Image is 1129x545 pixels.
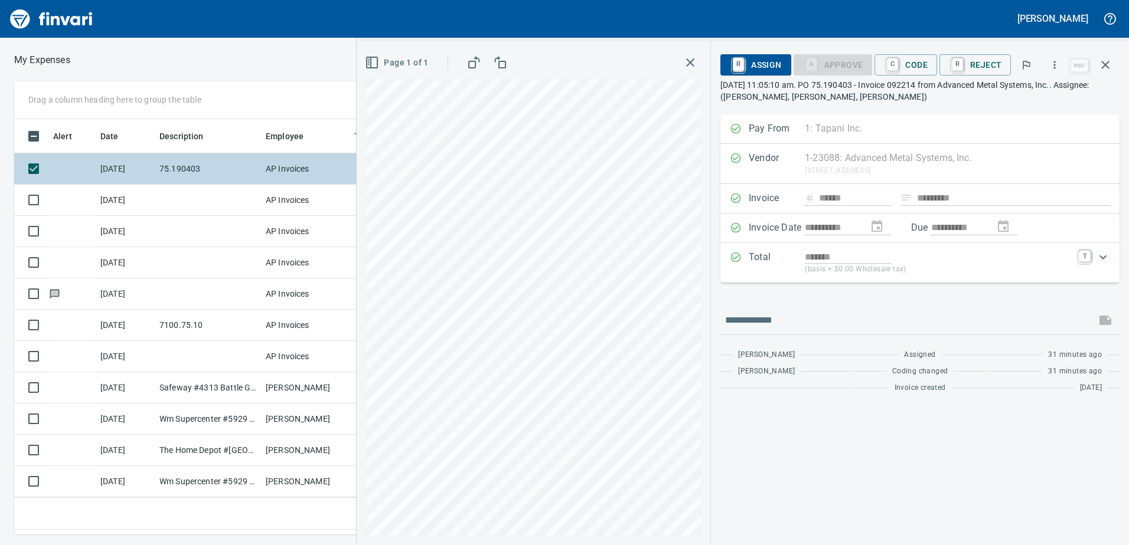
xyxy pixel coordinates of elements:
[261,153,350,185] td: AP Invoices
[261,403,350,435] td: [PERSON_NAME]
[1014,9,1091,28] button: [PERSON_NAME]
[96,403,155,435] td: [DATE]
[155,372,261,403] td: Safeway #4313 Battle Ground [GEOGRAPHIC_DATA]
[1068,51,1120,79] span: Close invoice
[155,153,261,185] td: 75.190403
[7,5,96,33] img: Finvari
[733,58,744,71] a: R
[892,366,948,377] span: Coding changed
[367,55,428,70] span: Page 1 of 1
[720,79,1120,103] p: [DATE] 11:05:10 am. PO 75.190403 - Invoice 092214 from Advanced Metal Systems, Inc.. Assignee: ([...
[794,59,873,69] div: Coding Required
[949,55,1001,75] span: Reject
[354,129,391,143] span: Team
[730,55,781,75] span: Assign
[96,216,155,247] td: [DATE]
[720,54,791,75] button: RAssign
[96,278,155,310] td: [DATE]
[261,185,350,216] td: AP Invoices
[159,129,204,143] span: Description
[96,466,155,497] td: [DATE]
[261,278,350,310] td: AP Invoices
[48,290,61,297] span: Has messages
[904,349,935,361] span: Assigned
[939,54,1011,75] button: RReject
[887,58,898,71] a: C
[96,435,155,466] td: [DATE]
[261,435,350,466] td: [PERSON_NAME]
[1042,52,1068,78] button: More
[1080,382,1102,394] span: [DATE]
[100,129,134,143] span: Date
[952,58,963,71] a: R
[261,466,350,497] td: [PERSON_NAME]
[1013,52,1039,78] button: Flag
[155,310,261,341] td: 7100.75.10
[1091,306,1120,334] span: This records your message into the invoice and notifies anyone mentioned
[749,250,805,275] p: Total
[159,129,219,143] span: Description
[1048,366,1102,377] span: 31 minutes ago
[261,341,350,372] td: AP Invoices
[100,129,119,143] span: Date
[1048,349,1102,361] span: 31 minutes ago
[261,247,350,278] td: AP Invoices
[155,466,261,497] td: Wm Supercenter #5929 [GEOGRAPHIC_DATA]
[1079,250,1091,262] a: T
[53,129,87,143] span: Alert
[96,185,155,216] td: [DATE]
[363,52,433,74] button: Page 1 of 1
[14,53,70,67] p: My Expenses
[96,247,155,278] td: [DATE]
[53,129,72,143] span: Alert
[895,382,946,394] span: Invoice created
[738,366,795,377] span: [PERSON_NAME]
[155,403,261,435] td: Wm Supercenter #5929 [GEOGRAPHIC_DATA]
[805,264,1072,275] p: (basis + $0.00 Wholesale tax)
[266,129,304,143] span: Employee
[96,341,155,372] td: [DATE]
[738,349,795,361] span: [PERSON_NAME]
[261,310,350,341] td: AP Invoices
[261,216,350,247] td: AP Invoices
[354,129,376,143] span: Team
[884,55,928,75] span: Code
[1017,12,1088,25] h5: [PERSON_NAME]
[96,372,155,403] td: [DATE]
[155,435,261,466] td: The Home Depot #[GEOGRAPHIC_DATA]
[720,243,1120,283] div: Expand
[28,94,201,106] p: Drag a column heading here to group the table
[1071,59,1088,72] a: esc
[96,153,155,185] td: [DATE]
[14,53,70,67] nav: breadcrumb
[96,310,155,341] td: [DATE]
[266,129,319,143] span: Employee
[261,372,350,403] td: [PERSON_NAME]
[875,54,937,75] button: CCode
